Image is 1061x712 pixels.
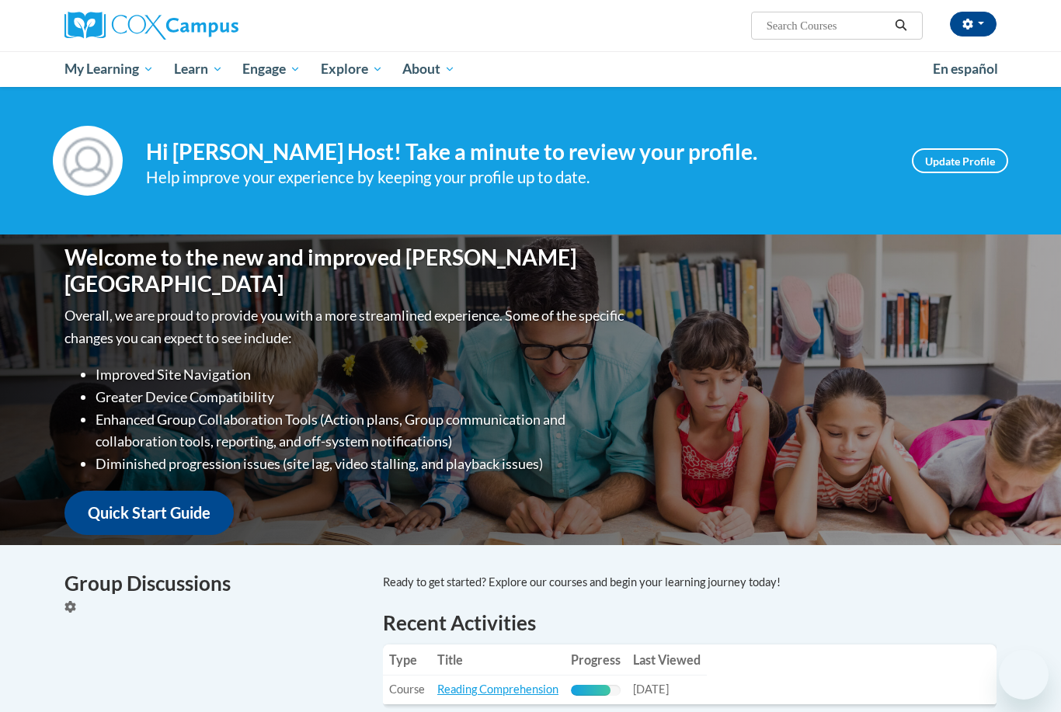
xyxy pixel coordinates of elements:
span: Engage [242,60,301,78]
li: Greater Device Compatibility [96,386,628,408]
span: Explore [321,60,383,78]
div: Progress, % [571,685,611,696]
a: Engage [232,51,311,87]
th: Last Viewed [627,644,707,676]
li: Improved Site Navigation [96,363,628,386]
div: Help improve your experience by keeping your profile up to date. [146,165,889,190]
a: About [393,51,466,87]
p: Overall, we are proud to provide you with a more streamlined experience. Some of the specific cha... [64,304,628,349]
a: Quick Start Guide [64,491,234,535]
input: Search Courses [765,16,889,35]
a: Learn [164,51,233,87]
button: Search [889,16,913,35]
a: En español [923,53,1008,85]
a: Update Profile [912,148,1008,173]
span: Learn [174,60,223,78]
span: Course [389,682,425,696]
h1: Welcome to the new and improved [PERSON_NAME][GEOGRAPHIC_DATA] [64,245,628,297]
iframe: Button to launch messaging window [999,650,1049,700]
span: En español [933,61,998,77]
img: Profile Image [53,126,123,196]
th: Progress [565,644,627,676]
span: [DATE] [633,682,669,696]
li: Enhanced Group Collaboration Tools (Action plans, Group communication and collaboration tools, re... [96,408,628,453]
div: Main menu [41,51,1020,87]
span: About [402,60,455,78]
h4: Group Discussions [64,568,360,599]
img: Cox Campus [64,12,238,40]
li: Diminished progression issues (site lag, video stalling, and playback issues) [96,453,628,475]
a: Explore [311,51,393,87]
a: Reading Comprehension [437,682,558,696]
span: My Learning [64,60,154,78]
h1: Recent Activities [383,609,997,637]
button: Account Settings [950,12,997,36]
a: My Learning [54,51,164,87]
a: Cox Campus [64,12,360,40]
th: Type [383,644,431,676]
h4: Hi [PERSON_NAME] Host! Take a minute to review your profile. [146,139,889,165]
th: Title [431,644,565,676]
